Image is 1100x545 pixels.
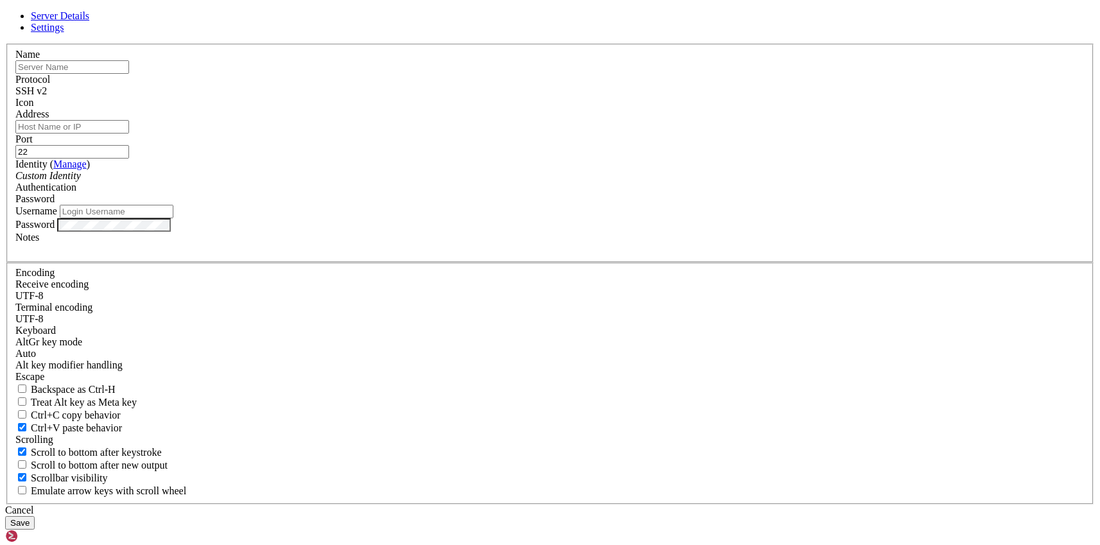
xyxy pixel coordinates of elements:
[31,422,122,433] span: Ctrl+V paste behavior
[31,410,121,420] span: Ctrl+C copy behavior
[15,49,40,60] label: Name
[31,460,168,471] span: Scroll to bottom after new output
[15,205,57,216] label: Username
[31,384,116,395] span: Backspace as Ctrl-H
[18,473,26,481] input: Scrollbar visibility
[31,397,137,408] span: Treat Alt key as Meta key
[15,325,56,336] label: Keyboard
[15,422,122,433] label: Ctrl+V pastes if true, sends ^V to host if false. Ctrl+Shift+V sends ^V to host if true, pastes i...
[18,423,26,431] input: Ctrl+V paste behavior
[15,182,76,193] label: Authentication
[15,371,1085,383] div: Escape
[15,170,81,181] i: Custom Identity
[15,348,36,359] span: Auto
[18,447,26,456] input: Scroll to bottom after keystroke
[15,159,90,169] label: Identity
[18,410,26,419] input: Ctrl+C copy behavior
[31,472,108,483] span: Scrollbar visibility
[15,134,33,144] label: Port
[31,22,64,33] a: Settings
[15,279,89,290] label: Set the expected encoding for data received from the host. If the encodings do not match, visual ...
[18,385,26,393] input: Backspace as Ctrl-H
[15,434,53,445] label: Scrolling
[15,60,129,74] input: Server Name
[15,232,39,243] label: Notes
[15,410,121,420] label: Ctrl-C copies if true, send ^C to host if false. Ctrl-Shift-C sends ^C to host if true, copies if...
[15,472,108,483] label: The vertical scrollbar mode.
[31,10,89,21] a: Server Details
[15,313,1085,325] div: UTF-8
[15,359,123,370] label: Controls how the Alt key is handled. Escape: Send an ESC prefix. 8-Bit: Add 128 to the typed char...
[15,290,44,301] span: UTF-8
[15,397,137,408] label: Whether the Alt key acts as a Meta key or as a distinct Alt key.
[15,97,33,108] label: Icon
[5,516,35,530] button: Save
[15,120,129,134] input: Host Name or IP
[15,384,116,395] label: If true, the backspace should send BS ('\x08', aka ^H). Otherwise the backspace key should send '...
[15,290,1085,302] div: UTF-8
[50,159,90,169] span: ( )
[15,74,50,85] label: Protocol
[15,145,129,159] input: Port Number
[18,397,26,406] input: Treat Alt key as Meta key
[15,447,162,458] label: Whether to scroll to the bottom on any keystroke.
[15,460,168,471] label: Scroll to bottom after new output.
[31,485,186,496] span: Emulate arrow keys with scroll wheel
[15,85,1085,97] div: SSH v2
[15,193,55,204] span: Password
[18,460,26,469] input: Scroll to bottom after new output
[15,302,92,313] label: The default terminal encoding. ISO-2022 enables character map translations (like graphics maps). ...
[15,348,1085,359] div: Auto
[15,485,186,496] label: When using the alternative screen buffer, and DECCKM (Application Cursor Keys) is active, mouse w...
[15,219,55,230] label: Password
[15,170,1085,182] div: Custom Identity
[15,85,47,96] span: SSH v2
[15,336,82,347] label: Set the expected encoding for data received from the host. If the encodings do not match, visual ...
[15,193,1085,205] div: Password
[5,530,79,542] img: Shellngn
[60,205,173,218] input: Login Username
[53,159,87,169] a: Manage
[31,447,162,458] span: Scroll to bottom after keystroke
[15,371,44,382] span: Escape
[5,505,1095,516] div: Cancel
[15,313,44,324] span: UTF-8
[18,486,26,494] input: Emulate arrow keys with scroll wheel
[15,267,55,278] label: Encoding
[15,108,49,119] label: Address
